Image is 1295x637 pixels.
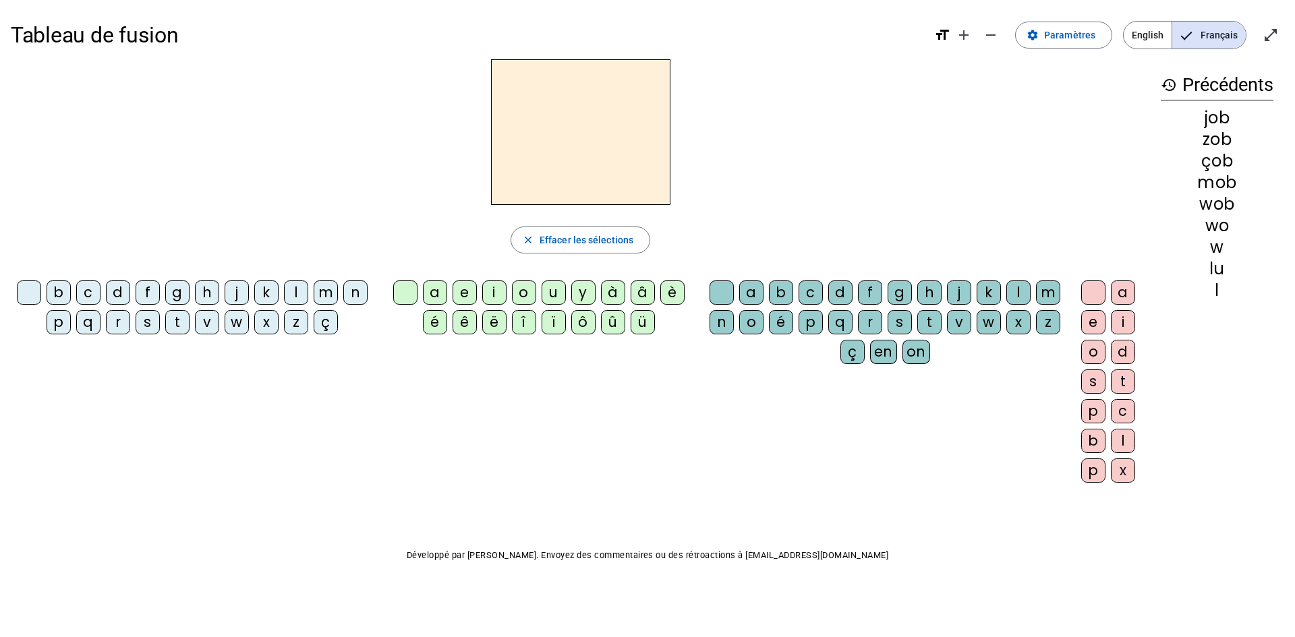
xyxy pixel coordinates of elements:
div: wo [1161,218,1273,234]
div: k [977,280,1001,305]
div: s [136,310,160,334]
mat-icon: settings [1027,29,1039,41]
button: Diminuer la taille de la police [977,22,1004,49]
div: i [482,280,507,305]
div: k [254,280,279,305]
div: j [225,280,249,305]
div: v [195,310,219,334]
div: f [136,280,160,305]
div: d [1111,340,1135,364]
div: r [858,310,882,334]
div: s [888,310,912,334]
div: n [343,280,368,305]
div: n [710,310,734,334]
div: ë [482,310,507,334]
div: v [947,310,971,334]
div: à [601,280,625,305]
div: b [47,280,71,305]
div: q [828,310,853,334]
mat-icon: open_in_full [1263,27,1279,43]
div: t [917,310,942,334]
div: p [1081,458,1105,483]
div: ô [571,310,596,334]
div: a [423,280,447,305]
div: p [47,310,71,334]
div: c [76,280,100,305]
div: en [870,340,897,364]
div: p [1081,399,1105,423]
div: i [1111,310,1135,334]
button: Entrer en plein écran [1257,22,1284,49]
div: wob [1161,196,1273,212]
span: English [1124,22,1172,49]
div: x [1111,458,1135,483]
div: h [195,280,219,305]
div: e [453,280,477,305]
div: ü [631,310,655,334]
div: mob [1161,175,1273,191]
div: t [165,310,190,334]
div: s [1081,369,1105,394]
button: Paramètres [1015,22,1112,49]
div: x [1006,310,1031,334]
h1: Tableau de fusion [11,13,923,57]
div: l [1161,282,1273,299]
div: ç [840,340,865,364]
div: é [423,310,447,334]
div: l [1006,280,1031,305]
div: ç [314,310,338,334]
div: z [1036,310,1060,334]
div: z [284,310,308,334]
div: d [106,280,130,305]
h3: Précédents [1161,70,1273,100]
div: w [225,310,249,334]
button: Effacer les sélections [511,226,650,253]
div: w [977,310,1001,334]
mat-icon: history [1161,77,1177,93]
span: Effacer les sélections [540,232,633,248]
div: â [631,280,655,305]
div: m [314,280,338,305]
div: r [106,310,130,334]
mat-icon: add [956,27,972,43]
div: h [917,280,942,305]
div: çob [1161,153,1273,169]
div: b [769,280,793,305]
div: ê [453,310,477,334]
mat-icon: close [522,234,534,246]
p: Développé par [PERSON_NAME]. Envoyez des commentaires ou des rétroactions à [EMAIL_ADDRESS][DOMAI... [11,547,1284,564]
div: e [1081,310,1105,334]
div: l [1111,429,1135,453]
div: î [512,310,536,334]
div: job [1161,110,1273,126]
div: zob [1161,131,1273,148]
div: è [660,280,685,305]
mat-button-toggle-group: Language selection [1123,21,1246,49]
mat-icon: remove [983,27,999,43]
div: û [601,310,625,334]
div: m [1036,280,1060,305]
div: o [512,280,536,305]
div: g [888,280,912,305]
div: c [799,280,823,305]
span: Français [1172,22,1246,49]
div: a [739,280,764,305]
div: t [1111,369,1135,394]
div: d [828,280,853,305]
div: o [1081,340,1105,364]
mat-icon: format_size [934,27,950,43]
div: w [1161,239,1273,255]
div: q [76,310,100,334]
button: Augmenter la taille de la police [950,22,977,49]
div: p [799,310,823,334]
div: on [902,340,930,364]
div: ï [542,310,566,334]
div: é [769,310,793,334]
div: b [1081,429,1105,453]
div: l [284,280,308,305]
div: y [571,280,596,305]
div: j [947,280,971,305]
div: x [254,310,279,334]
div: f [858,280,882,305]
span: Paramètres [1044,27,1095,43]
